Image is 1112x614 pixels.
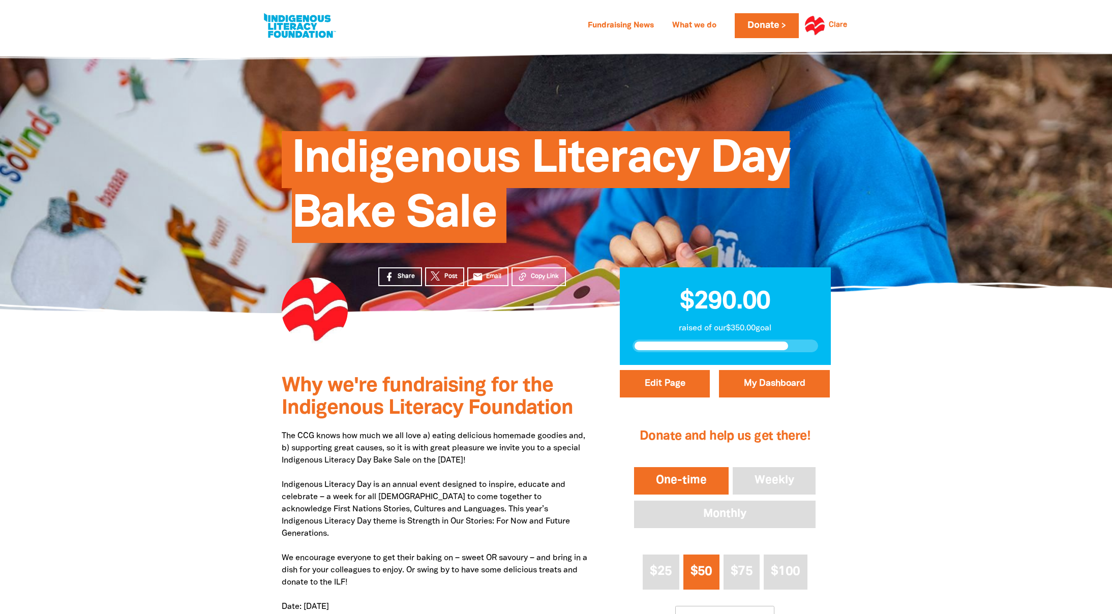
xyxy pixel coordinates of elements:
span: Post [444,272,457,281]
button: $50 [683,555,719,590]
p: raised of our $350.00 goal [633,322,818,334]
button: One-time [632,465,731,497]
span: $25 [650,566,672,577]
span: $75 [731,566,753,577]
button: $100 [764,555,807,590]
a: emailEmail [467,267,509,286]
span: $50 [690,566,712,577]
button: Edit Page [620,370,710,397]
a: Donate [735,13,799,38]
a: What we do [666,18,723,34]
a: My Dashboard [719,370,830,397]
span: Indigenous Literacy Day Bake Sale [292,139,790,243]
a: Share [378,267,422,286]
button: Copy Link [512,267,566,286]
a: Fundraising News [582,18,660,34]
a: Post [425,267,464,286]
span: $290.00 [680,290,770,314]
span: Share [398,272,415,281]
span: Why we're fundraising for the Indigenous Literacy Foundation [282,377,573,418]
span: Email [486,272,501,281]
span: Copy Link [531,272,559,281]
a: Clare [829,22,847,29]
h2: Donate and help us get there! [632,416,818,457]
button: $25 [643,555,679,590]
span: $100 [771,566,800,577]
button: Monthly [632,499,818,530]
button: $75 [724,555,760,590]
button: Weekly [731,465,818,497]
i: email [472,271,483,282]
